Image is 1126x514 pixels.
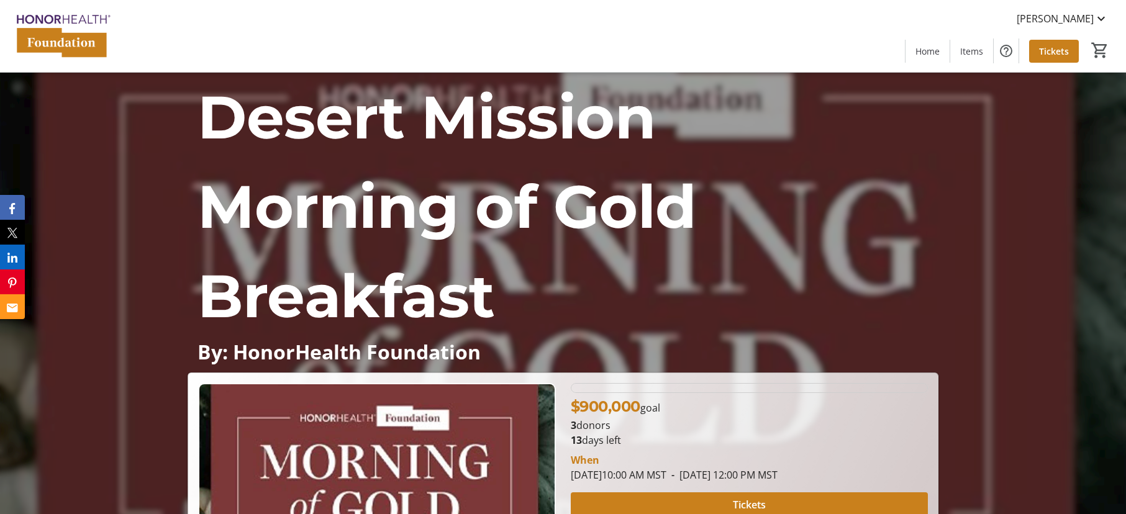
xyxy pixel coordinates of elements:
[960,45,983,58] span: Items
[1089,39,1111,61] button: Cart
[1017,11,1094,26] span: [PERSON_NAME]
[198,341,928,363] p: By: HonorHealth Foundation
[7,5,118,67] img: HonorHealth Foundation's Logo
[1007,9,1119,29] button: [PERSON_NAME]
[571,433,928,448] p: days left
[571,418,576,432] b: 3
[571,433,582,447] span: 13
[733,497,766,512] span: Tickets
[906,40,950,63] a: Home
[198,81,696,332] span: Desert Mission Morning of Gold Breakfast
[950,40,993,63] a: Items
[666,468,679,482] span: -
[571,395,660,418] p: goal
[571,453,599,467] div: When
[1039,45,1069,58] span: Tickets
[994,38,1019,63] button: Help
[571,383,928,393] div: 0% of fundraising goal reached
[571,397,640,415] span: $900,000
[571,468,666,482] span: [DATE] 10:00 AM MST
[1029,40,1079,63] a: Tickets
[571,418,928,433] p: donors
[915,45,940,58] span: Home
[666,468,778,482] span: [DATE] 12:00 PM MST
